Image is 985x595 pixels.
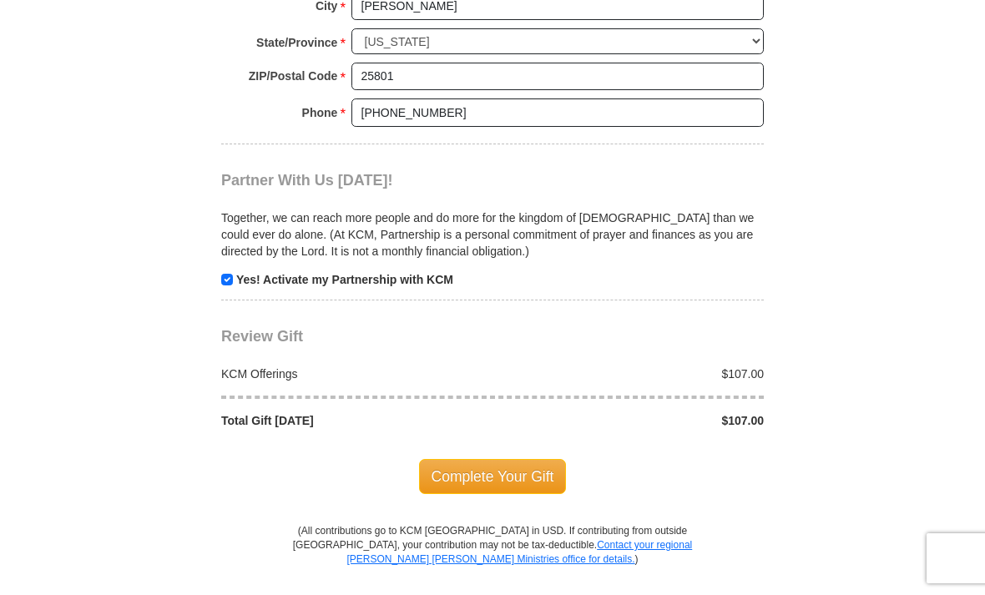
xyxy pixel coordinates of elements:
span: Review Gift [221,328,303,345]
strong: ZIP/Postal Code [249,64,338,88]
p: Together, we can reach more people and do more for the kingdom of [DEMOGRAPHIC_DATA] than we coul... [221,209,764,260]
div: KCM Offerings [213,366,493,382]
div: Total Gift [DATE] [213,412,493,429]
div: $107.00 [492,412,773,429]
span: Partner With Us [DATE]! [221,172,393,189]
strong: Yes! Activate my Partnership with KCM [236,273,453,286]
span: Complete Your Gift [419,459,567,494]
strong: Phone [302,101,338,124]
div: $107.00 [492,366,773,382]
strong: State/Province [256,31,337,54]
